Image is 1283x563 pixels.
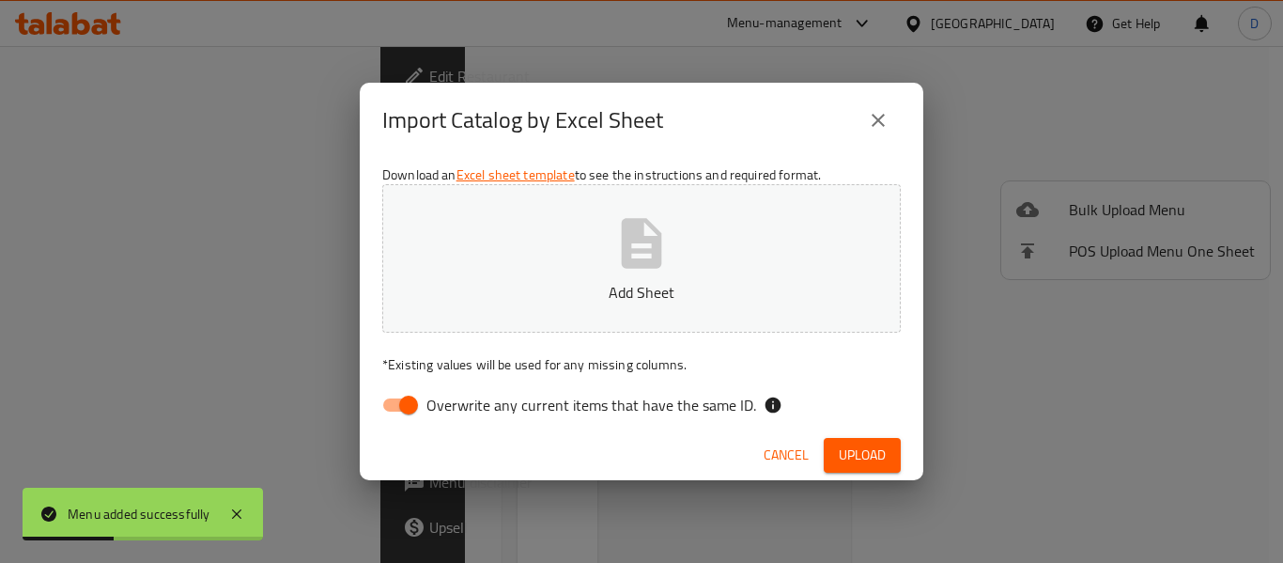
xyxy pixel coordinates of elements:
p: Existing values will be used for any missing columns. [382,355,901,374]
div: Download an to see the instructions and required format. [360,158,923,430]
p: Add Sheet [411,281,872,304]
span: Overwrite any current items that have the same ID. [426,394,756,416]
span: Upload [839,444,886,467]
div: Menu added successfully [68,504,210,524]
button: Cancel [756,438,816,473]
svg: If the overwrite option isn't selected, then the items that match an existing ID will be ignored ... [764,396,782,414]
a: Excel sheet template [456,163,575,187]
span: Cancel [764,444,809,467]
button: Upload [824,438,901,473]
h2: Import Catalog by Excel Sheet [382,105,663,135]
button: close [856,98,901,143]
button: Add Sheet [382,184,901,333]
